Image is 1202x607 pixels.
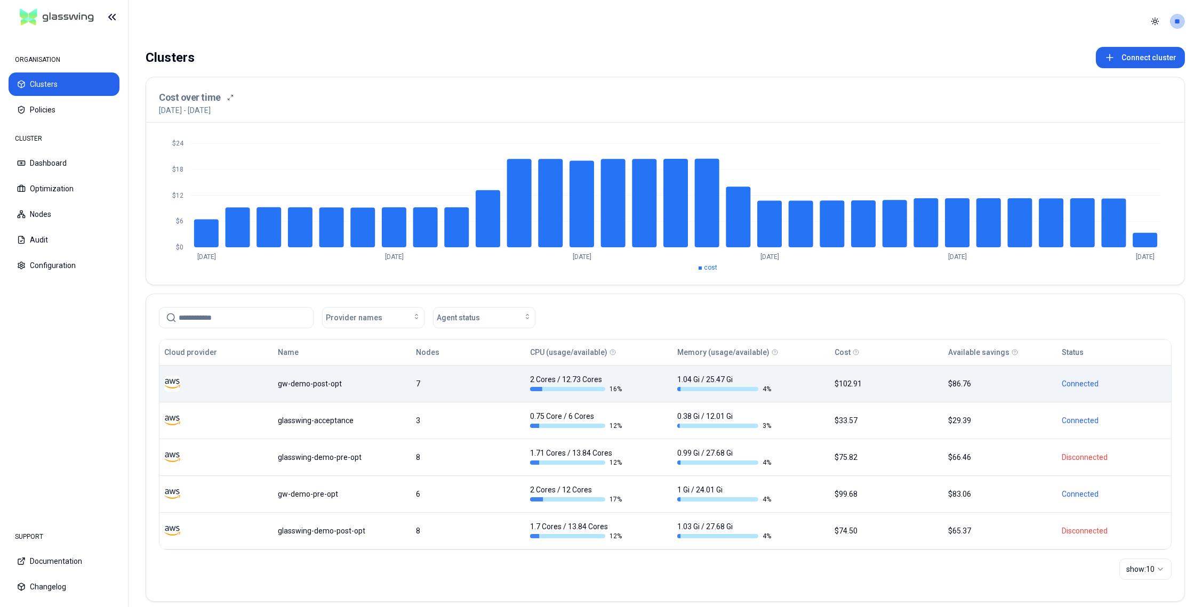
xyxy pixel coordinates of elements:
[164,486,180,502] img: aws
[9,177,119,200] button: Optimization
[1062,378,1166,389] div: Connected
[1136,254,1155,261] tspan: [DATE]
[437,312,480,323] span: Agent status
[433,307,535,328] button: Agent status
[416,415,520,426] div: 3
[677,422,771,430] div: 3 %
[835,525,939,536] div: $74.50
[9,98,119,122] button: Policies
[1062,489,1166,499] div: Connected
[278,525,406,536] div: glasswing-demo-post-opt
[9,128,119,149] div: CLUSTER
[948,342,1009,363] button: Available savings
[416,452,520,463] div: 8
[677,484,771,504] div: 1 Gi / 24.01 Gi
[9,72,119,96] button: Clusters
[9,549,119,573] button: Documentation
[530,342,607,363] button: CPU (usage/available)
[677,385,771,393] div: 4 %
[1062,525,1166,536] div: Disconnected
[530,495,624,504] div: 17 %
[677,374,771,393] div: 1.04 Gi / 25.47 Gi
[416,378,520,389] div: 7
[172,166,183,173] tspan: $18
[278,378,406,389] div: gw-demo-post-opt
[530,374,624,393] div: 2 Cores / 12.73 Cores
[530,385,624,393] div: 16 %
[9,575,119,598] button: Changelog
[9,151,119,175] button: Dashboard
[530,422,624,430] div: 12 %
[530,448,624,467] div: 1.71 Cores / 13.84 Cores
[278,415,406,426] div: glasswing-acceptance
[278,342,299,363] button: Name
[677,458,771,467] div: 4 %
[9,254,119,277] button: Configuration
[530,521,624,540] div: 1.7 Cores / 13.84 Cores
[172,140,184,147] tspan: $24
[9,203,119,226] button: Nodes
[835,415,939,426] div: $33.57
[322,307,424,328] button: Provider names
[1062,452,1166,463] div: Disconnected
[9,49,119,70] div: ORGANISATION
[948,378,1052,389] div: $86.76
[948,525,1052,536] div: $65.37
[176,218,183,225] tspan: $6
[948,452,1052,463] div: $66.46
[573,254,591,261] tspan: [DATE]
[159,105,211,116] p: [DATE] - [DATE]
[677,342,770,363] button: Memory (usage/available)
[530,532,624,540] div: 12 %
[1062,415,1166,426] div: Connected
[677,532,771,540] div: 4 %
[948,254,967,261] tspan: [DATE]
[416,525,520,536] div: 8
[835,489,939,499] div: $99.68
[677,521,771,540] div: 1.03 Gi / 27.68 Gi
[164,523,180,539] img: aws
[146,47,195,68] div: Clusters
[159,90,221,105] h3: Cost over time
[530,411,624,430] div: 0.75 Core / 6 Cores
[164,376,180,392] img: aws
[677,448,771,467] div: 0.99 Gi / 27.68 Gi
[704,264,717,271] span: cost
[948,489,1052,499] div: $83.06
[278,489,406,499] div: gw-demo-pre-opt
[9,526,119,547] div: SUPPORT
[15,5,98,30] img: GlassWing
[172,192,183,199] tspan: $12
[176,244,183,251] tspan: $0
[385,254,404,261] tspan: [DATE]
[9,228,119,252] button: Audit
[164,449,180,465] img: aws
[1062,347,1084,358] div: Status
[530,458,624,467] div: 12 %
[164,412,180,428] img: aws
[760,254,779,261] tspan: [DATE]
[530,484,624,504] div: 2 Cores / 12 Cores
[326,312,382,323] span: Provider names
[948,415,1052,426] div: $29.39
[164,342,217,363] button: Cloud provider
[677,411,771,430] div: 0.38 Gi / 12.01 Gi
[416,342,439,363] button: Nodes
[278,452,406,463] div: glasswing-demo-pre-opt
[1096,47,1185,68] button: Connect cluster
[677,495,771,504] div: 4 %
[835,452,939,463] div: $75.82
[416,489,520,499] div: 6
[197,254,216,261] tspan: [DATE]
[835,378,939,389] div: $102.91
[835,342,851,363] button: Cost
